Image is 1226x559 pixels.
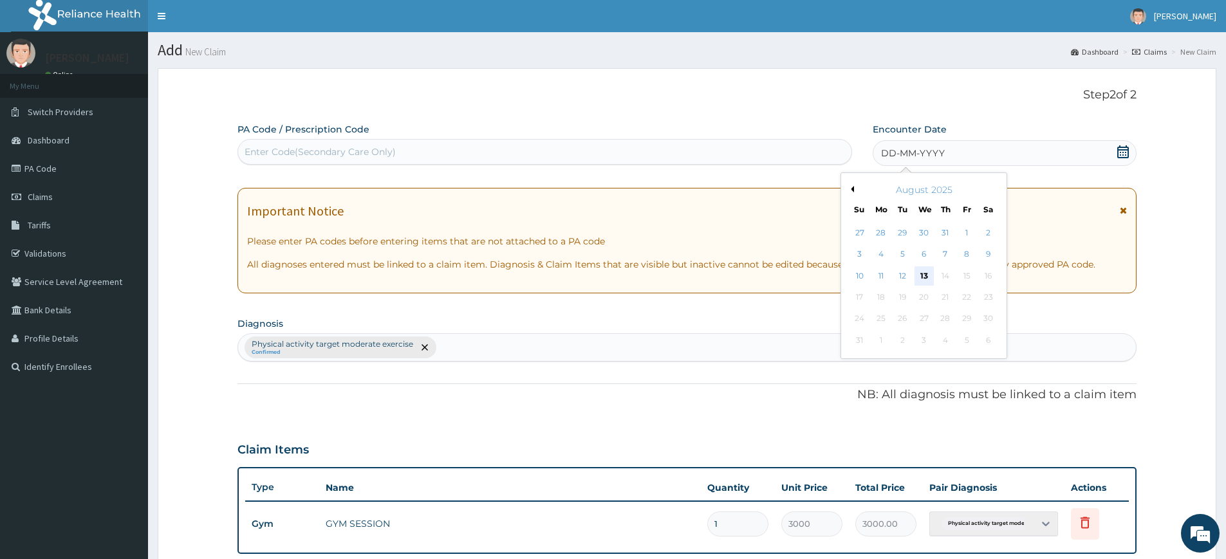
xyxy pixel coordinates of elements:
[936,223,955,243] div: Choose Thursday, July 31st, 2025
[28,219,51,231] span: Tariffs
[846,183,1001,196] div: August 2025
[979,245,998,264] div: Choose Saturday, August 9th, 2025
[936,288,955,307] div: Not available Thursday, August 21st, 2025
[158,42,1216,59] h1: Add
[871,309,891,329] div: Not available Monday, August 25th, 2025
[958,309,977,329] div: Not available Friday, August 29th, 2025
[211,6,242,37] div: Minimize live chat window
[67,72,216,89] div: Chat with us now
[881,147,945,160] span: DD-MM-YYYY
[958,245,977,264] div: Choose Friday, August 8th, 2025
[848,186,854,192] button: Previous Month
[979,223,998,243] div: Choose Saturday, August 2nd, 2025
[961,204,972,215] div: Fr
[936,331,955,350] div: Not available Thursday, September 4th, 2025
[850,223,869,243] div: Choose Sunday, July 27th, 2025
[893,309,913,329] div: Not available Tuesday, August 26th, 2025
[936,309,955,329] div: Not available Thursday, August 28th, 2025
[247,204,344,218] h1: Important Notice
[915,266,934,286] div: Choose Wednesday, August 13th, 2025
[850,266,869,286] div: Choose Sunday, August 10th, 2025
[183,47,226,57] small: New Claim
[893,266,913,286] div: Choose Tuesday, August 12th, 2025
[854,204,865,215] div: Su
[245,145,396,158] div: Enter Code(Secondary Care Only)
[28,106,93,118] span: Switch Providers
[893,245,913,264] div: Choose Tuesday, August 5th, 2025
[871,245,891,264] div: Choose Monday, August 4th, 2025
[850,288,869,307] div: Not available Sunday, August 17th, 2025
[45,70,76,79] a: Online
[958,223,977,243] div: Choose Friday, August 1st, 2025
[923,475,1064,500] th: Pair Diagnosis
[871,266,891,286] div: Choose Monday, August 11th, 2025
[915,288,934,307] div: Not available Wednesday, August 20th, 2025
[915,245,934,264] div: Choose Wednesday, August 6th, 2025
[6,39,35,68] img: User Image
[873,123,947,136] label: Encounter Date
[237,317,283,330] label: Diagnosis
[24,64,52,96] img: d_794563401_company_1708531726252_794563401
[871,288,891,307] div: Not available Monday, August 18th, 2025
[893,331,913,350] div: Not available Tuesday, September 2nd, 2025
[915,223,934,243] div: Choose Wednesday, July 30th, 2025
[871,223,891,243] div: Choose Monday, July 28th, 2025
[871,331,891,350] div: Not available Monday, September 1st, 2025
[1168,46,1216,57] li: New Claim
[850,309,869,329] div: Not available Sunday, August 24th, 2025
[1064,475,1129,500] th: Actions
[915,331,934,350] div: Not available Wednesday, September 3rd, 2025
[876,204,887,215] div: Mo
[979,288,998,307] div: Not available Saturday, August 23rd, 2025
[979,266,998,286] div: Not available Saturday, August 16th, 2025
[849,475,923,500] th: Total Price
[701,475,775,500] th: Quantity
[979,331,998,350] div: Not available Saturday, September 6th, 2025
[918,204,929,215] div: We
[849,223,999,351] div: month 2025-08
[237,123,369,136] label: PA Code / Prescription Code
[958,331,977,350] div: Not available Friday, September 5th, 2025
[28,191,53,203] span: Claims
[958,266,977,286] div: Not available Friday, August 15th, 2025
[958,288,977,307] div: Not available Friday, August 22nd, 2025
[245,475,319,499] th: Type
[6,351,245,396] textarea: Type your message and hit 'Enter'
[237,387,1137,403] p: NB: All diagnosis must be linked to a claim item
[983,204,994,215] div: Sa
[319,475,701,500] th: Name
[247,235,1127,248] p: Please enter PA codes before entering items that are not attached to a PA code
[940,204,951,215] div: Th
[1071,46,1119,57] a: Dashboard
[237,443,309,457] h3: Claim Items
[237,88,1137,102] p: Step 2 of 2
[75,162,178,292] span: We're online!
[893,288,913,307] div: Not available Tuesday, August 19th, 2025
[245,512,319,536] td: Gym
[850,331,869,350] div: Not available Sunday, August 31st, 2025
[936,245,955,264] div: Choose Thursday, August 7th, 2025
[936,266,955,286] div: Not available Thursday, August 14th, 2025
[247,258,1127,271] p: All diagnoses entered must be linked to a claim item. Diagnosis & Claim Items that are visible bu...
[319,511,701,536] td: GYM SESSION
[775,475,849,500] th: Unit Price
[979,309,998,329] div: Not available Saturday, August 30th, 2025
[897,204,908,215] div: Tu
[850,245,869,264] div: Choose Sunday, August 3rd, 2025
[28,134,70,146] span: Dashboard
[1154,10,1216,22] span: [PERSON_NAME]
[45,52,129,64] p: [PERSON_NAME]
[1132,46,1167,57] a: Claims
[893,223,913,243] div: Choose Tuesday, July 29th, 2025
[915,309,934,329] div: Not available Wednesday, August 27th, 2025
[1130,8,1146,24] img: User Image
